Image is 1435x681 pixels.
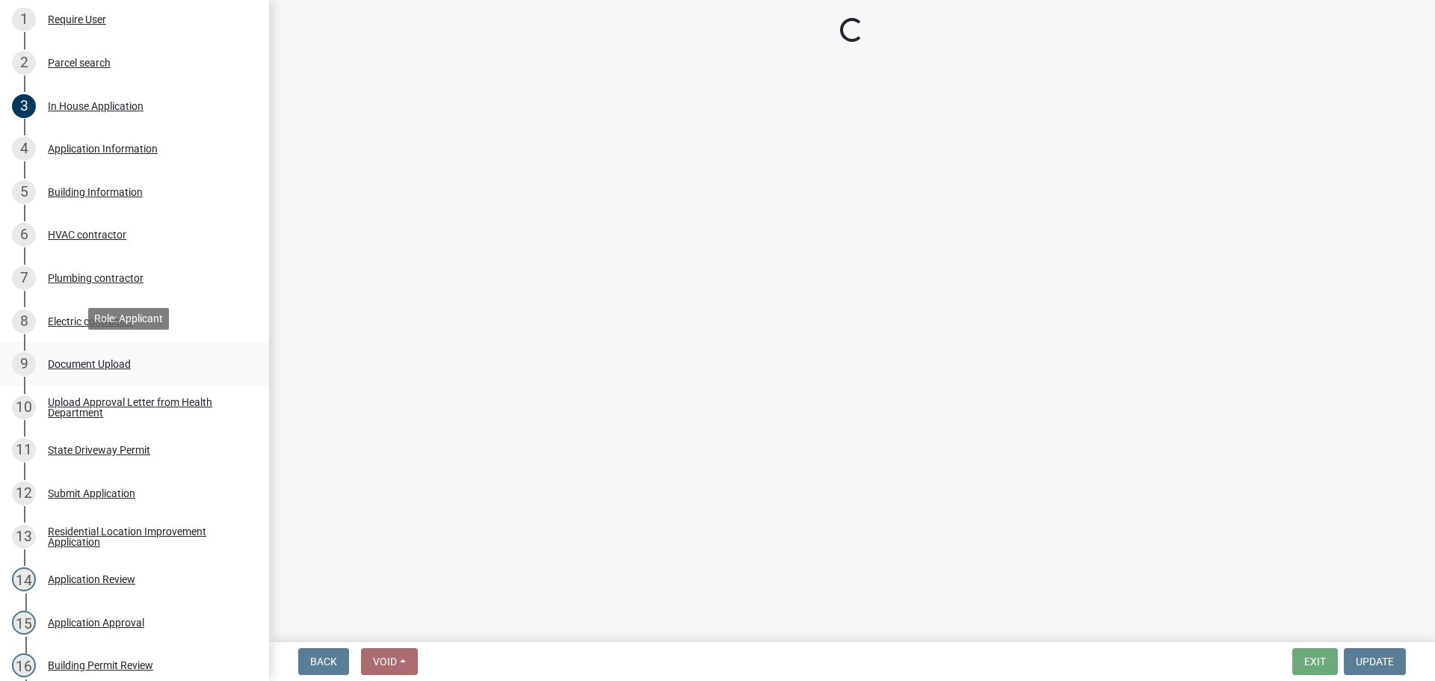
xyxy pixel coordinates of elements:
[12,525,36,549] div: 13
[12,567,36,591] div: 14
[1344,648,1406,675] button: Update
[12,266,36,290] div: 7
[12,653,36,677] div: 16
[12,395,36,419] div: 10
[48,526,245,547] div: Residential Location Improvement Application
[48,316,133,327] div: Electric contractor
[298,648,349,675] button: Back
[48,187,143,197] div: Building Information
[12,180,36,204] div: 5
[48,445,150,455] div: State Driveway Permit
[12,611,36,635] div: 15
[12,51,36,75] div: 2
[48,229,126,240] div: HVAC contractor
[12,137,36,161] div: 4
[12,481,36,505] div: 12
[1356,656,1394,668] span: Update
[48,617,144,628] div: Application Approval
[12,438,36,462] div: 11
[12,7,36,31] div: 1
[48,359,131,369] div: Document Upload
[48,660,153,671] div: Building Permit Review
[88,308,169,330] div: Role: Applicant
[361,648,418,675] button: Void
[373,656,397,668] span: Void
[48,144,158,154] div: Application Information
[1292,648,1338,675] button: Exit
[48,58,111,68] div: Parcel search
[48,574,135,585] div: Application Review
[12,223,36,247] div: 6
[12,309,36,333] div: 8
[310,656,337,668] span: Back
[48,488,135,499] div: Submit Application
[48,14,106,25] div: Require User
[12,94,36,118] div: 3
[48,273,143,283] div: Plumbing contractor
[48,397,245,418] div: Upload Approval Letter from Health Department
[12,352,36,376] div: 9
[48,101,143,111] div: In House Application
